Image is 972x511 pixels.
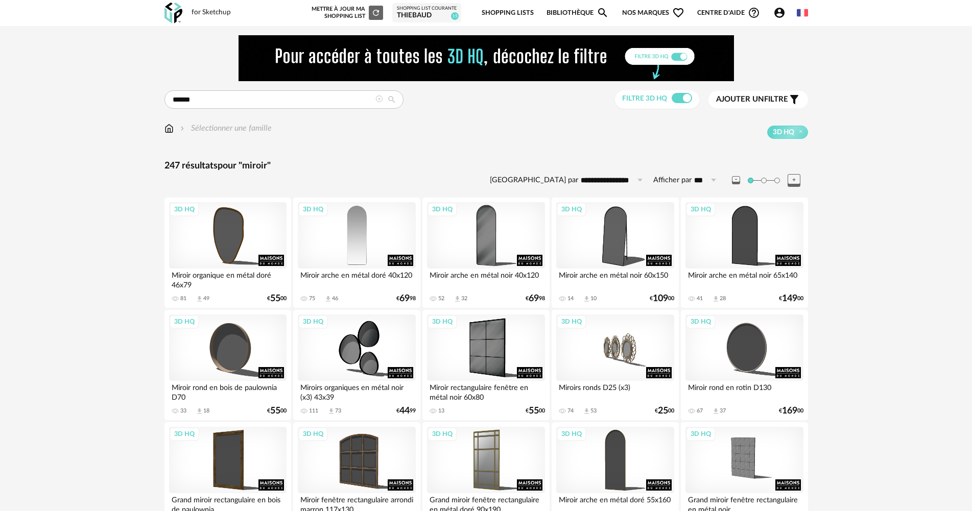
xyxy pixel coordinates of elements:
span: Download icon [454,295,461,303]
div: Miroir rond en rotin D130 [685,381,803,401]
div: Miroir arche en métal noir 40x120 [427,269,544,289]
span: Ajouter un [716,95,764,103]
span: Heart Outline icon [672,7,684,19]
a: BibliothèqueMagnify icon [547,1,609,25]
div: for Sketchup [192,8,231,17]
div: 3D HQ [428,315,457,328]
span: Download icon [583,407,590,415]
span: Download icon [712,295,720,303]
div: Shopping List courante [397,6,457,12]
div: 3D HQ [557,315,586,328]
span: 15 [451,12,459,20]
div: 49 [203,295,209,302]
div: 67 [697,407,703,415]
div: 33 [180,407,186,415]
div: Miroirs ronds D25 (x3) [556,381,674,401]
span: 55 [270,295,280,302]
a: 3D HQ Miroirs organiques en métal noir (x3) 43x39 111 Download icon 73 €4499 [293,310,420,420]
span: 149 [782,295,797,302]
span: 44 [399,407,410,415]
span: Account Circle icon [773,7,786,19]
a: 3D HQ Miroir organique en métal doré 46x79 81 Download icon 49 €5500 [164,198,291,308]
div: 41 [697,295,703,302]
span: 55 [270,407,280,415]
img: FILTRE%20HQ%20NEW_V1%20(4).gif [239,35,734,81]
div: 18 [203,407,209,415]
div: 74 [567,407,574,415]
span: Help Circle Outline icon [748,7,760,19]
div: 247 résultats [164,160,808,172]
span: Filter icon [788,93,800,106]
div: Miroir organique en métal doré 46x79 [169,269,287,289]
div: 3D HQ [428,427,457,441]
a: 3D HQ Miroirs ronds D25 (x3) 74 Download icon 53 €2500 [552,310,678,420]
span: 55 [529,407,539,415]
a: 3D HQ Miroir arche en métal noir 60x150 14 Download icon 10 €10900 [552,198,678,308]
span: 69 [399,295,410,302]
span: 25 [658,407,668,415]
div: 111 [309,407,318,415]
span: 109 [653,295,668,302]
span: Download icon [196,295,203,303]
span: filtre [716,94,788,105]
div: 32 [461,295,467,302]
div: Miroir arche en métal doré 40x120 [298,269,415,289]
div: € 00 [267,295,287,302]
div: 53 [590,407,597,415]
span: pour "miroir" [218,161,271,171]
a: 3D HQ Miroir arche en métal noir 40x120 52 Download icon 32 €6998 [422,198,549,308]
div: Miroir rond en bois de paulownia D70 [169,381,287,401]
a: 3D HQ Miroir arche en métal noir 65x140 41 Download icon 28 €14900 [681,198,808,308]
div: € 00 [779,295,803,302]
a: 3D HQ Miroir rond en rotin D130 67 Download icon 37 €16900 [681,310,808,420]
div: 3D HQ [557,203,586,216]
a: 3D HQ Miroir rond en bois de paulownia D70 33 Download icon 18 €5500 [164,310,291,420]
div: 3D HQ [428,203,457,216]
div: 10 [590,295,597,302]
div: 13 [438,407,444,415]
div: Miroir arche en métal noir 65x140 [685,269,803,289]
a: Shopping Lists [482,1,534,25]
button: Ajouter unfiltre Filter icon [708,91,808,108]
div: 3D HQ [170,427,199,441]
div: € 00 [267,407,287,415]
div: 75 [309,295,315,302]
span: 69 [529,295,539,302]
div: 81 [180,295,186,302]
span: 3D HQ [773,128,794,137]
span: 169 [782,407,797,415]
img: OXP [164,3,182,23]
span: Account Circle icon [773,7,790,19]
div: THIEBAUD [397,11,457,20]
label: Afficher par [653,176,692,185]
div: € 00 [526,407,545,415]
div: € 98 [396,295,416,302]
span: Download icon [324,295,332,303]
div: 3D HQ [298,315,328,328]
div: Miroir rectangulaire fenêtre en métal noir 60x80 [427,381,544,401]
div: 3D HQ [170,315,199,328]
div: 14 [567,295,574,302]
div: € 98 [526,295,545,302]
span: Download icon [327,407,335,415]
span: Download icon [712,407,720,415]
img: svg+xml;base64,PHN2ZyB3aWR0aD0iMTYiIGhlaWdodD0iMTciIHZpZXdCb3g9IjAgMCAxNiAxNyIgZmlsbD0ibm9uZSIgeG... [164,123,174,134]
div: 3D HQ [557,427,586,441]
div: 3D HQ [686,427,716,441]
span: Nos marques [622,1,684,25]
span: Download icon [196,407,203,415]
img: svg+xml;base64,PHN2ZyB3aWR0aD0iMTYiIGhlaWdodD0iMTYiIHZpZXdCb3g9IjAgMCAxNiAxNiIgZmlsbD0ibm9uZSIgeG... [178,123,186,134]
div: 46 [332,295,338,302]
div: € 00 [655,407,674,415]
div: 73 [335,407,341,415]
div: 3D HQ [298,427,328,441]
div: 3D HQ [686,203,716,216]
span: Refresh icon [371,10,381,15]
span: Magnify icon [597,7,609,19]
div: 3D HQ [170,203,199,216]
div: Miroirs organiques en métal noir (x3) 43x39 [298,381,415,401]
div: € 00 [779,407,803,415]
span: Filtre 3D HQ [622,95,667,102]
div: 28 [720,295,726,302]
span: Download icon [583,295,590,303]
